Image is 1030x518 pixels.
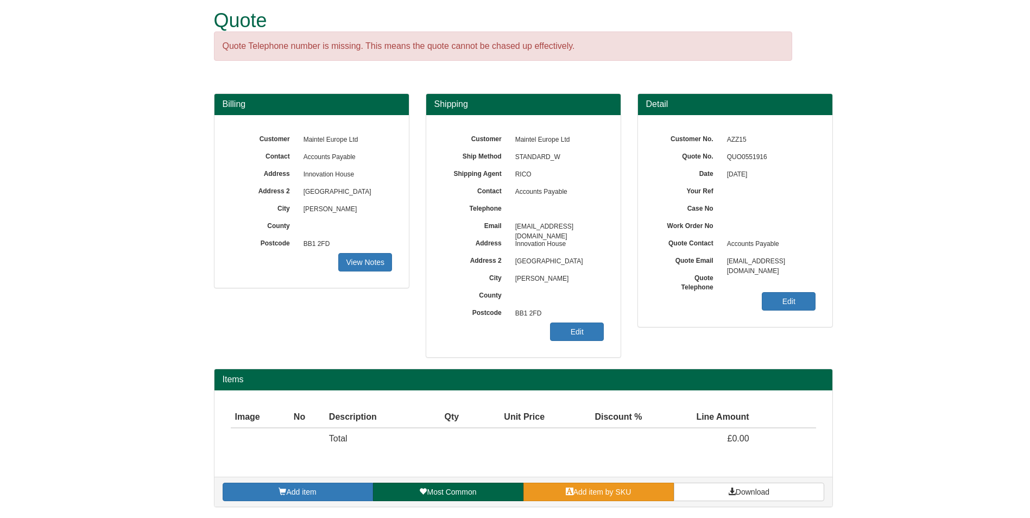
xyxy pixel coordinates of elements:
[510,218,604,236] span: [EMAIL_ADDRESS][DOMAIN_NAME]
[443,270,510,283] label: City
[443,236,510,248] label: Address
[722,166,816,184] span: [DATE]
[231,184,298,196] label: Address 2
[325,428,423,450] td: Total
[654,218,722,231] label: Work Order No
[298,201,393,218] span: [PERSON_NAME]
[722,149,816,166] span: QUO0551916
[722,253,816,270] span: [EMAIL_ADDRESS][DOMAIN_NAME]
[427,488,476,496] span: Most Common
[510,270,604,288] span: [PERSON_NAME]
[443,166,510,179] label: Shipping Agent
[286,488,316,496] span: Add item
[443,184,510,196] label: Contact
[762,292,816,311] a: Edit
[231,131,298,144] label: Customer
[722,131,816,149] span: AZZ15
[549,407,647,428] th: Discount %
[214,31,792,61] div: Quote Telephone number is missing. This means the quote cannot be chased up effectively.
[298,131,393,149] span: Maintel Europe Ltd
[231,201,298,213] label: City
[338,253,392,271] a: View Notes
[722,236,816,253] span: Accounts Payable
[289,407,325,428] th: No
[231,149,298,161] label: Contact
[510,253,604,270] span: [GEOGRAPHIC_DATA]
[510,236,604,253] span: Innovation House
[231,218,298,231] label: County
[214,10,792,31] h1: Quote
[223,375,824,384] h2: Items
[654,131,722,144] label: Customer No.
[443,288,510,300] label: County
[443,253,510,266] label: Address 2
[646,99,824,109] h3: Detail
[443,131,510,144] label: Customer
[654,201,722,213] label: Case No
[647,407,754,428] th: Line Amount
[298,149,393,166] span: Accounts Payable
[654,270,722,292] label: Quote Telephone
[654,236,722,248] label: Quote Contact
[510,184,604,201] span: Accounts Payable
[231,166,298,179] label: Address
[510,131,604,149] span: Maintel Europe Ltd
[573,488,631,496] span: Add item by SKU
[654,184,722,196] label: Your Ref
[298,236,393,253] span: BB1 2FD
[443,201,510,213] label: Telephone
[550,323,604,341] a: Edit
[674,483,824,501] a: Download
[510,166,604,184] span: RICO
[654,149,722,161] label: Quote No.
[736,488,769,496] span: Download
[654,166,722,179] label: Date
[443,305,510,318] label: Postcode
[325,407,423,428] th: Description
[223,99,401,109] h3: Billing
[443,218,510,231] label: Email
[728,434,749,443] span: £0.00
[443,149,510,161] label: Ship Method
[298,184,393,201] span: [GEOGRAPHIC_DATA]
[434,99,612,109] h3: Shipping
[298,166,393,184] span: Innovation House
[510,305,604,323] span: BB1 2FD
[423,407,463,428] th: Qty
[231,407,289,428] th: Image
[231,236,298,248] label: Postcode
[654,253,722,266] label: Quote Email
[510,149,604,166] span: STANDARD_W
[463,407,549,428] th: Unit Price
